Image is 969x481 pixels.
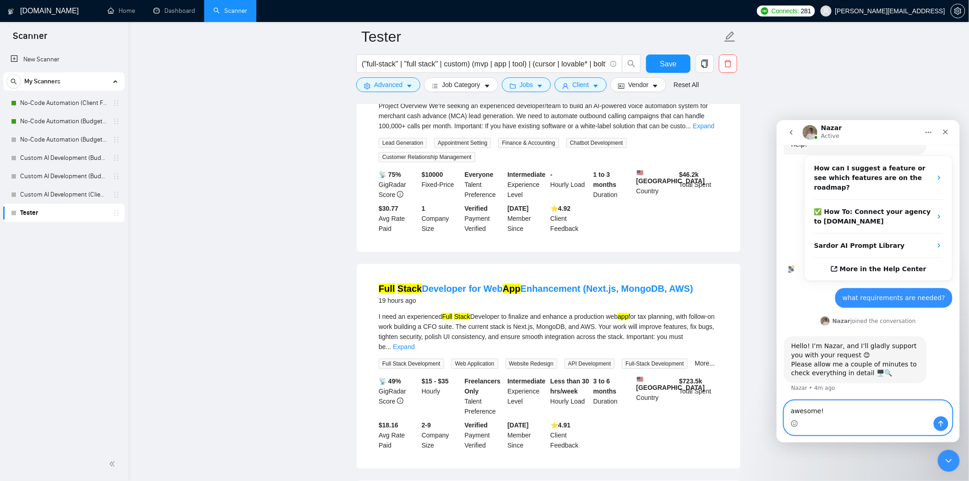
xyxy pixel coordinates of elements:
span: edit [724,31,736,43]
span: Finance & Accounting [498,138,559,148]
button: Save [646,55,691,73]
span: Customer Relationship Management [379,152,475,162]
button: copy [696,55,714,73]
a: Custom AI Development (Budget Filter) [20,149,107,167]
span: Appointment Setting [434,138,491,148]
span: Vendor [628,80,648,90]
span: Jobs [520,80,533,90]
img: 🇺🇸 [637,169,643,176]
div: Avg Rate Paid [377,203,420,234]
b: Freelancers Only [465,377,501,395]
b: [GEOGRAPHIC_DATA] [637,376,705,391]
span: caret-down [652,82,659,89]
a: Tester [20,204,107,222]
span: Full-Stack Development [622,359,687,369]
button: setting [951,4,965,18]
span: setting [364,82,370,89]
span: user [562,82,569,89]
a: Custom AI Development (Budget Filters) [20,167,107,186]
a: No-Code Automation (Budget Filters) [20,112,107,131]
span: holder [113,209,120,217]
input: Scanner name... [361,25,722,48]
span: ... [386,343,392,350]
span: Job Category [442,80,480,90]
span: Full Stack Development [379,359,444,369]
div: Client Feedback [549,203,592,234]
div: Duration [592,169,635,200]
a: Expand [393,343,414,350]
b: Intermediate [507,171,545,178]
span: caret-down [406,82,413,89]
b: [DATE] [507,421,528,429]
span: search [7,78,21,85]
b: $ 46.2k [679,171,699,178]
b: $30.77 [379,205,398,212]
div: Country [635,376,678,416]
b: - [550,171,553,178]
b: $18.16 [379,421,398,429]
button: idcardVendorcaret-down [610,77,666,92]
div: Duration [592,376,635,416]
b: $15 - $35 [422,377,449,385]
div: Client Feedback [549,420,592,450]
div: Payment Verified [463,203,506,234]
a: More... [695,360,715,367]
a: setting [951,7,965,15]
b: [GEOGRAPHIC_DATA] [637,169,705,185]
div: Experience Level [506,169,549,200]
b: $ 723.5k [679,377,702,385]
span: delete [719,60,737,68]
div: Company Size [420,203,463,234]
span: copy [696,60,713,68]
span: holder [113,154,120,162]
b: [DATE] [507,205,528,212]
a: Custom AI Development (Client Filters) [20,186,107,204]
span: user [823,8,829,14]
div: GigRadar Score [377,169,420,200]
button: delete [719,55,737,73]
div: Avg Rate Paid [377,420,420,450]
b: 2-9 [422,421,431,429]
span: Web Application [452,359,498,369]
input: Search Freelance Jobs... [362,58,606,70]
iframe: Intercom live chat [777,120,960,443]
b: 📡 49% [379,377,401,385]
div: Member Since [506,420,549,450]
span: search [623,60,640,68]
div: Project Overview We're seeking an experienced developer/team to build an AI-powered voice automat... [379,101,719,131]
b: Less than 30 hrs/week [550,377,589,395]
span: idcard [618,82,625,89]
img: 🇺🇸 [637,376,643,383]
span: 281 [801,6,811,16]
img: logo [8,4,14,19]
span: ... [686,122,691,130]
span: holder [113,136,120,143]
mark: Full [442,313,453,320]
b: Everyone [465,171,494,178]
mark: Stack [454,313,470,320]
b: ⭐️ 4.92 [550,205,571,212]
span: holder [113,173,120,180]
a: Reset All [674,80,699,90]
a: Full StackDeveloper for WebAppEnhancement (Next.js, MongoDB, AWS) [379,284,693,294]
div: Hourly Load [549,376,592,416]
span: caret-down [484,82,490,89]
span: double-left [109,459,118,469]
button: barsJob Categorycaret-down [424,77,498,92]
b: Verified [465,205,488,212]
mark: app [618,313,628,320]
span: folder [510,82,516,89]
